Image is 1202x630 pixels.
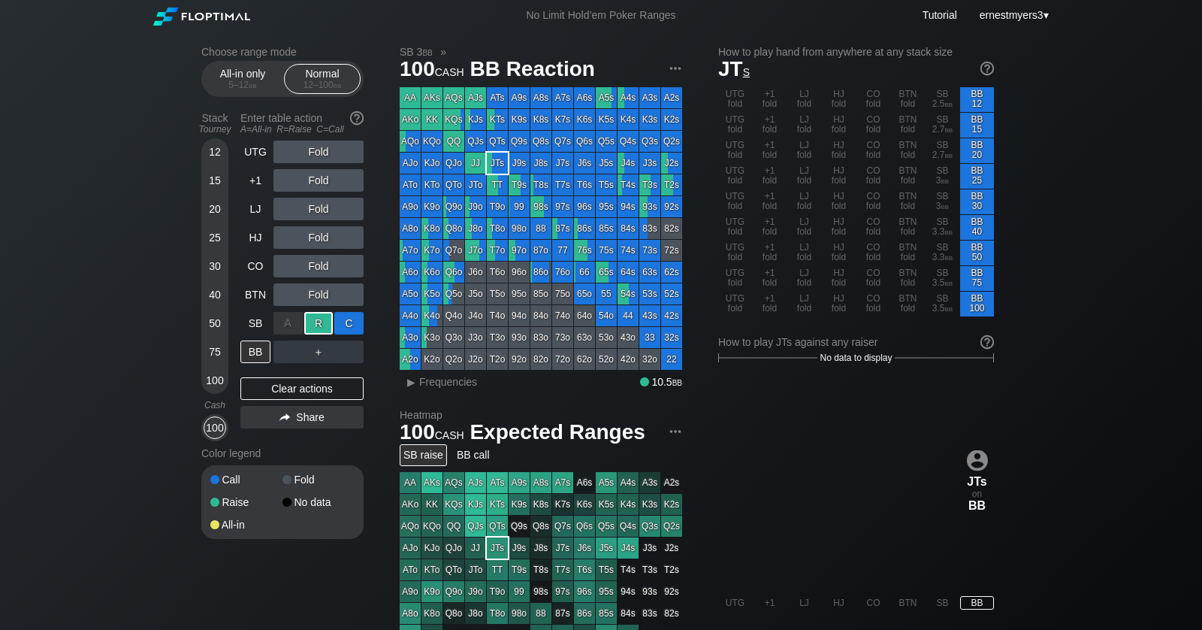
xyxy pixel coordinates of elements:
div: 54s [618,283,639,304]
div: 20 [204,198,226,220]
div: ATs [487,87,508,108]
div: 30 [204,255,226,277]
div: Call [210,474,282,485]
div: BB 12 [960,87,994,112]
div: BTN fold [891,87,925,112]
div: UTG fold [718,87,752,112]
div: T9s [509,174,530,195]
div: SB 3 [926,189,959,214]
div: SB 3.3 [926,241,959,265]
div: 96o [509,262,530,283]
div: T3s [639,174,660,195]
div: Enter table action [240,106,364,141]
div: LJ fold [787,215,821,240]
div: UTG fold [718,164,752,189]
div: 77 [552,240,573,261]
div: BB 15 [960,113,994,138]
div: Fold [273,255,364,277]
div: J6o [465,262,486,283]
div: 52s [661,283,682,304]
div: 94s [618,196,639,217]
div: BTN fold [891,241,925,265]
div: 50 [204,312,226,335]
div: KJs [465,109,486,130]
img: help.32db89a4.svg [979,60,995,77]
div: J7o [465,240,486,261]
div: Q4s [618,131,639,152]
div: A3o [400,327,421,348]
div: CO fold [856,87,890,112]
div: 62s [661,262,682,283]
div: BTN [240,283,270,306]
div: BTN fold [891,138,925,163]
div: 65s [596,262,617,283]
div: 64s [618,262,639,283]
span: bb [941,175,950,186]
div: 33 [639,327,660,348]
div: K3s [639,109,660,130]
img: help.32db89a4.svg [349,110,365,126]
div: 100 [204,369,226,392]
h2: How to play hand from anywhere at any stack size [718,46,994,58]
div: Fold [273,226,364,249]
div: K8o [421,218,442,239]
div: K7s [552,109,573,130]
div: QJs [465,131,486,152]
div: HJ [240,226,270,249]
div: SB 2.5 [926,87,959,112]
div: 15 [204,169,226,192]
span: bb [941,201,950,211]
div: T8o [487,218,508,239]
div: T3o [487,327,508,348]
div: UTG fold [718,292,752,317]
div: K2s [661,109,682,130]
div: K8s [530,109,551,130]
img: icon-avatar.b40e07d9.svg [967,450,988,471]
div: ATo [400,174,421,195]
div: SB 3 [926,164,959,189]
div: 40 [204,283,226,306]
div: BB 40 [960,215,994,240]
span: 100 [397,58,467,83]
div: BB 75 [960,266,994,291]
div: JTo [465,174,486,195]
div: T8s [530,174,551,195]
div: LJ fold [787,266,821,291]
span: s [743,62,750,79]
div: QJo [443,153,464,174]
div: LJ fold [787,87,821,112]
div: CO fold [856,292,890,317]
div: Q2s [661,131,682,152]
div: LJ [240,198,270,220]
div: QTo [443,174,464,195]
div: Fold [273,169,364,192]
div: A7o [400,240,421,261]
span: bb [422,46,432,58]
div: +1 fold [753,189,787,214]
div: KQo [421,131,442,152]
div: K4o [421,305,442,326]
div: CO fold [856,164,890,189]
div: BB 30 [960,189,994,214]
div: T7s [552,174,573,195]
div: T5o [487,283,508,304]
span: » [433,46,455,58]
div: 95o [509,283,530,304]
div: ▾ [976,7,1050,23]
div: 99 [509,196,530,217]
img: help.32db89a4.svg [979,334,995,350]
div: K9o [421,196,442,217]
div: BTN fold [891,266,925,291]
div: BB 20 [960,138,994,163]
div: KJo [421,153,442,174]
div: LJ fold [787,292,821,317]
div: 97o [509,240,530,261]
div: HJ fold [822,215,856,240]
div: J5o [465,283,486,304]
div: BTN fold [891,164,925,189]
div: Q6o [443,262,464,283]
div: T4o [487,305,508,326]
div: Q7o [443,240,464,261]
span: bb [334,80,342,90]
div: 76o [552,262,573,283]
